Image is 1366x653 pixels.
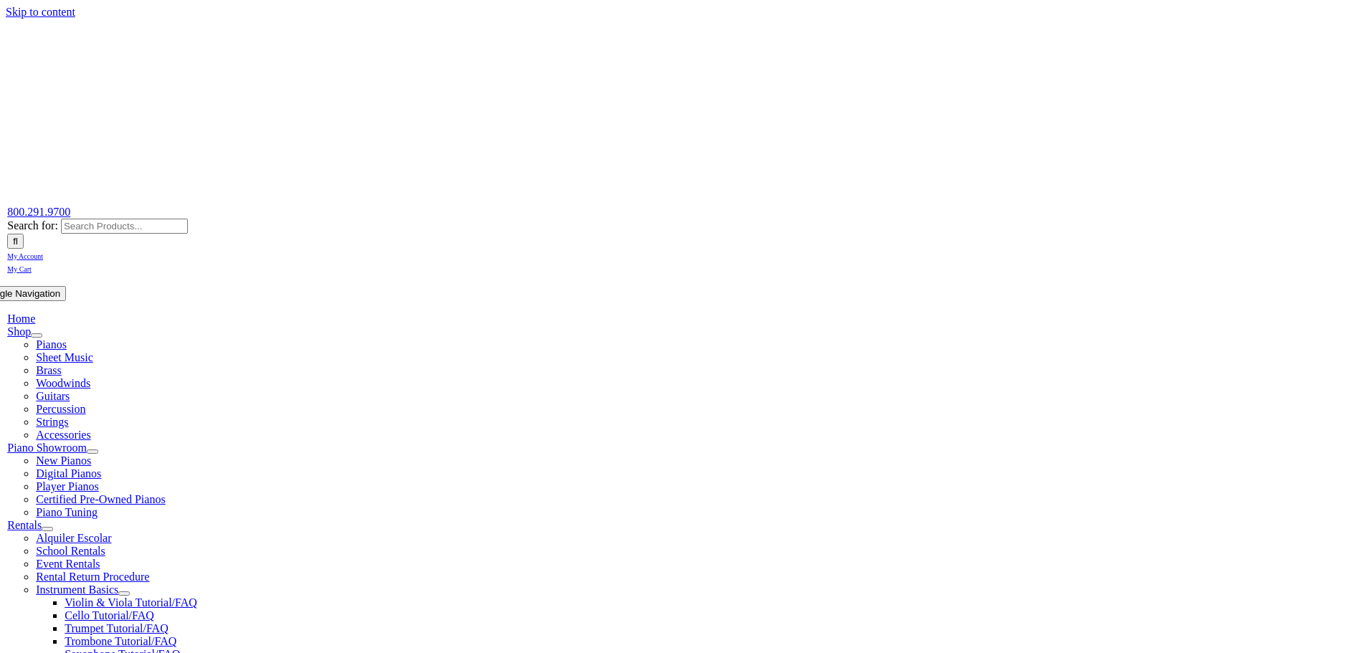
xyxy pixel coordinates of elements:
[87,449,98,454] button: Open submenu of Piano Showroom
[7,265,32,273] span: My Cart
[65,635,176,647] a: Trombone Tutorial/FAQ
[7,219,58,232] span: Search for:
[31,333,42,338] button: Open submenu of Shop
[36,571,149,583] a: Rental Return Procedure
[36,558,100,570] a: Event Rentals
[36,377,90,389] a: Woodwinds
[7,252,43,260] span: My Account
[36,416,68,428] a: Strings
[7,325,31,338] a: Shop
[36,338,67,351] a: Pianos
[65,622,168,634] a: Trumpet Tutorial/FAQ
[65,609,154,621] a: Cello Tutorial/FAQ
[7,442,87,454] a: Piano Showroom
[7,262,32,274] a: My Cart
[7,206,70,218] a: 800.291.9700
[42,527,53,531] button: Open submenu of Rentals
[36,429,90,441] a: Accessories
[36,506,98,518] a: Piano Tuning
[61,219,188,234] input: Search Products...
[7,519,42,531] a: Rentals
[7,234,24,249] input: Search
[36,532,111,544] a: Alquiler Escolar
[36,467,101,480] a: Digital Pianos
[6,6,75,18] a: Skip to content
[36,493,165,505] a: Certified Pre-Owned Pianos
[7,249,43,261] a: My Account
[7,313,35,325] a: Home
[36,583,118,596] a: Instrument Basics
[36,403,85,415] a: Percussion
[36,351,93,363] a: Sheet Music
[36,364,62,376] a: Brass
[36,545,105,557] a: School Rentals
[118,591,130,596] button: Open submenu of Instrument Basics
[36,454,91,467] a: New Pianos
[36,480,99,492] a: Player Pianos
[65,596,197,609] a: Violin & Viola Tutorial/FAQ
[36,390,70,402] a: Guitars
